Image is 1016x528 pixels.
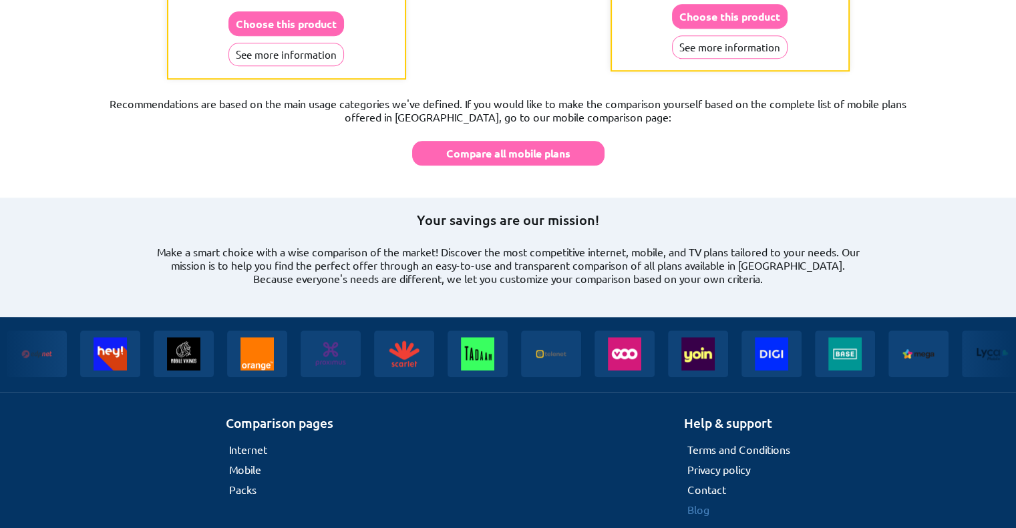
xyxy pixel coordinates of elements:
img: Heytelecom banner logo [80,330,140,377]
a: Choose this product [672,10,788,23]
img: Mobile vikings banner logo [154,330,214,377]
p: Make a smart choice with a wise comparison of the market! Discover the most competitive internet,... [108,245,909,285]
a: Privacy policy [687,463,750,476]
img: Mega banner logo [888,330,949,377]
img: Orange banner logo [227,330,287,377]
h2: Help & support [684,415,790,432]
img: Tadaam banner logo [448,330,508,377]
h3: Your savings are our mission! [417,211,599,229]
h2: Comparison pages [226,415,333,432]
a: Contact [687,483,726,496]
img: Scarlet banner logo [374,330,434,377]
button: Choose this product [672,4,788,29]
img: Edpnet banner logo [7,330,67,377]
p: Recommendations are based on the main usage categories we've defined. If you would like to make t... [65,97,952,123]
a: See more information [228,48,344,61]
img: Digi banner logo [741,330,802,377]
a: See more information [672,41,788,53]
button: Choose this product [228,11,344,36]
button: See more information [228,43,344,66]
a: Compare all mobile plans [412,134,605,166]
img: Telenet banner logo [521,330,581,377]
a: Internet [229,443,267,456]
a: Blog [687,503,709,516]
img: Base banner logo [815,330,875,377]
img: Proximus banner logo [301,330,361,377]
a: Terms and Conditions [687,443,790,456]
a: Packs [229,483,257,496]
button: See more information [672,35,788,59]
button: Compare all mobile plans [412,141,605,166]
img: Voo banner logo [595,330,655,377]
a: Mobile [229,463,261,476]
a: Choose this product [228,17,344,30]
img: Yoin banner logo [668,330,728,377]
